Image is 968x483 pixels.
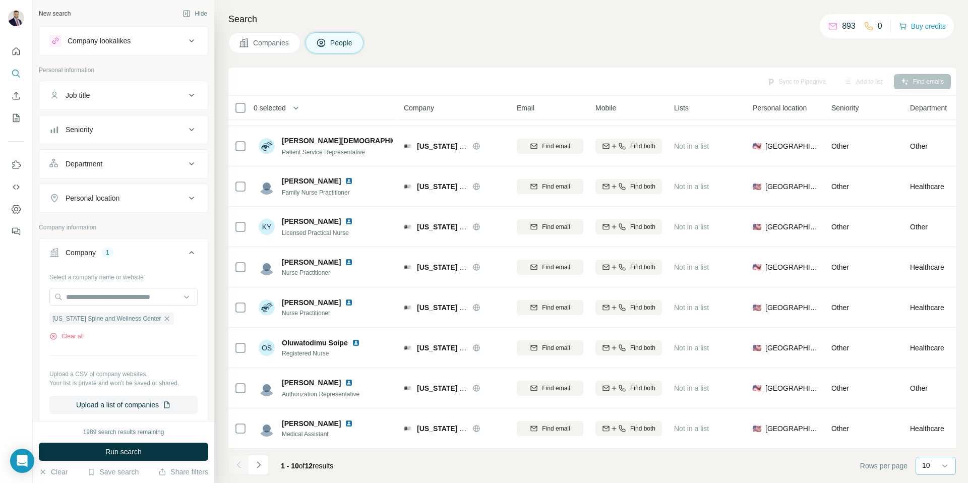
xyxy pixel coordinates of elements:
span: [GEOGRAPHIC_DATA] [765,262,819,272]
span: Healthcare [910,343,944,353]
div: Open Intercom Messenger [10,449,34,473]
span: [PERSON_NAME] [282,257,341,267]
img: LinkedIn logo [345,298,353,307]
img: LinkedIn logo [345,258,353,266]
div: Personal location [66,193,119,203]
img: LinkedIn logo [352,339,360,347]
img: Logo of New York Spine and Wellness Center [404,265,412,269]
span: [PERSON_NAME] [282,216,341,226]
button: Find both [595,340,662,355]
span: Department [910,103,947,113]
button: Find both [595,421,662,436]
img: LinkedIn logo [345,419,353,428]
span: [GEOGRAPHIC_DATA] [765,343,819,353]
span: Not in a list [674,183,709,191]
img: Logo of New York Spine and Wellness Center [404,144,412,148]
span: 1 - 10 [281,462,299,470]
span: Companies [253,38,290,48]
img: Avatar [259,259,275,275]
span: Other [831,344,849,352]
span: Find both [630,263,655,272]
span: [US_STATE] Spine and Wellness Center [52,314,161,323]
img: Avatar [8,10,24,26]
span: [GEOGRAPHIC_DATA] [765,141,819,151]
button: Find email [517,260,583,275]
span: Find both [630,142,655,151]
div: KY [259,219,275,235]
span: Other [831,183,849,191]
button: Find email [517,300,583,315]
span: [US_STATE] Spine and Wellness Center [417,263,550,271]
span: 🇺🇸 [753,141,761,151]
span: 0 selected [254,103,286,113]
button: Run search [39,443,208,461]
img: Avatar [259,138,275,154]
span: Mobile [595,103,616,113]
span: Lists [674,103,689,113]
span: [GEOGRAPHIC_DATA] [765,222,819,232]
p: Company information [39,223,208,232]
button: Share filters [158,467,208,477]
div: Seniority [66,125,93,135]
button: Department [39,152,208,176]
button: Find both [595,179,662,194]
span: 🇺🇸 [753,303,761,313]
span: [GEOGRAPHIC_DATA] [765,303,819,313]
div: Department [66,159,102,169]
div: Company lookalikes [68,36,131,46]
img: Logo of New York Spine and Wellness Center [404,426,412,430]
button: Find both [595,381,662,396]
span: Find both [630,182,655,191]
button: Find email [517,381,583,396]
span: 🇺🇸 [753,182,761,192]
span: Rows per page [860,461,907,471]
span: Nurse Practitioner [282,309,357,318]
button: My lists [8,109,24,127]
img: LinkedIn logo [345,217,353,225]
span: Find email [542,142,570,151]
span: 🇺🇸 [753,424,761,434]
img: Avatar [259,420,275,437]
span: [GEOGRAPHIC_DATA] [765,424,819,434]
img: Logo of New York Spine and Wellness Center [404,386,412,390]
span: [US_STATE] Spine and Wellness Center [417,183,550,191]
span: [US_STATE] Spine and Wellness Center [417,384,550,392]
button: Quick start [8,42,24,61]
span: Healthcare [910,262,944,272]
span: Not in a list [674,425,709,433]
button: Feedback [8,222,24,240]
button: Seniority [39,117,208,142]
button: Find both [595,300,662,315]
span: Not in a list [674,304,709,312]
div: OS [259,340,275,356]
span: [GEOGRAPHIC_DATA] [765,383,819,393]
button: Enrich CSV [8,87,24,105]
button: Personal location [39,186,208,210]
button: Clear all [49,332,84,341]
span: Other [910,383,928,393]
button: Save search [87,467,139,477]
span: [US_STATE] Spine and Wellness Center [417,142,550,150]
h4: Search [228,12,956,26]
div: Job title [66,90,90,100]
span: Seniority [831,103,859,113]
img: Logo of New York Spine and Wellness Center [404,345,412,349]
span: Nurse Practitioner [282,268,357,277]
span: Find both [630,303,655,312]
span: Oluwatodimu Soipe [282,338,348,348]
span: [US_STATE] Spine and Wellness Center [417,425,550,433]
button: Find both [595,260,662,275]
span: Other [910,222,928,232]
button: Dashboard [8,200,24,218]
span: Find email [542,424,570,433]
span: Find both [630,222,655,231]
button: Use Surfe on LinkedIn [8,156,24,174]
span: [US_STATE] Spine and Wellness Center [417,304,550,312]
span: 12 [305,462,313,470]
span: Not in a list [674,223,709,231]
span: Other [831,223,849,231]
span: Find both [630,343,655,352]
img: Logo of New York Spine and Wellness Center [404,305,412,309]
button: Find both [595,139,662,154]
img: Avatar [259,380,275,396]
